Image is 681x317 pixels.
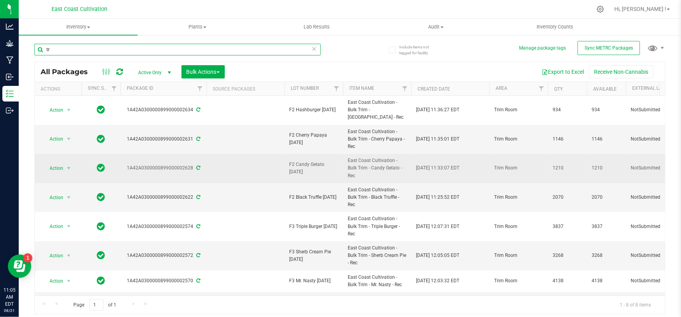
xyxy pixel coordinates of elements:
span: Audit [377,23,495,30]
a: Lot Number [291,85,319,91]
span: Inventory Counts [526,23,584,30]
span: 1146 [553,135,582,143]
span: East Coast Cultivation - Bulk Trim - [GEOGRAPHIC_DATA] - Rec [348,99,407,121]
div: 1A42A0300000899000002622 [119,194,208,201]
span: [DATE] 11:35:01 EDT [416,135,459,143]
p: 08/21 [4,308,15,313]
button: Sync METRC Packages [578,41,640,55]
span: select [64,163,74,174]
a: Filter [535,82,548,95]
button: Receive Non-Cannabis [589,65,653,78]
span: Plants [138,23,256,30]
a: Available [593,86,617,92]
span: 3837 [592,223,621,230]
span: East Coast Cultivation - Bulk Trim - Candy Gelato - Rec [348,157,407,180]
span: East Coast Cultivation - Bulk Trim - Triple Burger - Rec [348,215,407,238]
div: 1A42A0300000899000002634 [119,106,208,114]
a: Inventory [19,19,138,35]
span: In Sync [97,221,105,232]
span: select [64,250,74,261]
th: Source Packages [206,82,284,96]
span: In Sync [97,250,105,261]
a: Filter [330,82,343,95]
span: [DATE] 11:36:27 EDT [416,106,459,114]
span: Include items not tagged for facility [399,44,438,56]
span: Trim Room [494,223,543,230]
div: Manage settings [596,5,605,13]
span: 1146 [592,135,621,143]
span: Action [43,105,64,116]
a: Area [496,85,507,91]
span: select [64,276,74,287]
div: Actions [41,86,78,92]
a: Created Date [418,86,450,92]
a: Filter [108,82,121,95]
div: 1A42A0300000899000002572 [119,252,208,259]
a: Qty [554,86,563,92]
a: Lab Results [257,19,376,35]
span: Trim Room [494,194,543,201]
iframe: Resource center [8,255,31,278]
span: In Sync [97,192,105,203]
span: Sync from Compliance System [195,165,200,171]
span: Lab Results [293,23,340,30]
span: Trim Room [494,277,543,285]
inline-svg: Inbound [6,73,14,81]
span: 934 [592,106,621,114]
span: East Coast Cultivation [52,6,108,12]
span: Action [43,192,64,203]
input: 1 [89,299,103,311]
input: Search Package ID, Item Name, SKU, Lot or Part Number... [34,44,321,55]
span: [DATE] 12:05:05 EDT [416,252,459,259]
span: Sync from Compliance System [195,136,200,142]
inline-svg: Inventory [6,90,14,98]
span: F3 Triple Burger [DATE] [289,223,338,230]
a: Sync Status [88,85,118,91]
span: Sync from Compliance System [195,194,200,200]
span: Trim Room [494,106,543,114]
span: All Packages [41,68,96,76]
span: Hi, [PERSON_NAME] ! [614,6,666,12]
span: 2070 [592,194,621,201]
span: Sync from Compliance System [195,224,200,229]
a: Inventory Counts [496,19,615,35]
span: [DATE] 12:03:32 EDT [416,277,459,285]
inline-svg: Grow [6,39,14,47]
span: [DATE] 11:25:52 EDT [416,194,459,201]
span: East Coast Cultivation - Bulk Trim - Sherb Cream Pie - Rec [348,244,407,267]
span: Action [43,134,64,144]
span: Sync from Compliance System [195,253,200,258]
div: 1A42A0300000899000002631 [119,135,208,143]
span: In Sync [97,104,105,115]
span: Inventory [19,23,138,30]
span: East Coast Cultivation - Bulk Trim - Cherry Papaya - Rec [348,128,407,151]
span: 2070 [553,194,582,201]
span: Trim Room [494,252,543,259]
span: Clear [311,44,317,54]
span: Action [43,276,64,287]
inline-svg: Analytics [6,23,14,30]
span: Sync from Compliance System [195,107,200,112]
span: F3 Sherb Cream Pie [DATE] [289,248,338,263]
span: [DATE] 11:33:07 EDT [416,164,459,172]
span: F2 Cherry Papaya [DATE] [289,132,338,146]
inline-svg: Manufacturing [6,56,14,64]
a: Package ID [127,85,153,91]
span: 3268 [592,252,621,259]
a: Filter [398,82,411,95]
span: select [64,192,74,203]
p: 11:05 AM EDT [4,287,15,308]
inline-svg: Outbound [6,107,14,114]
span: [DATE] 12:07:31 EDT [416,223,459,230]
span: 1 - 8 of 8 items [613,299,657,311]
iframe: Resource center unread badge [23,253,32,263]
span: East Coast Cultivation - Bulk Trim - Mr. Nasty - Rec [348,274,407,289]
a: Plants [138,19,257,35]
span: Action [43,221,64,232]
span: 3837 [553,223,582,230]
a: Item Name [349,85,374,91]
a: Filter [194,82,206,95]
span: In Sync [97,162,105,173]
span: select [64,105,74,116]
